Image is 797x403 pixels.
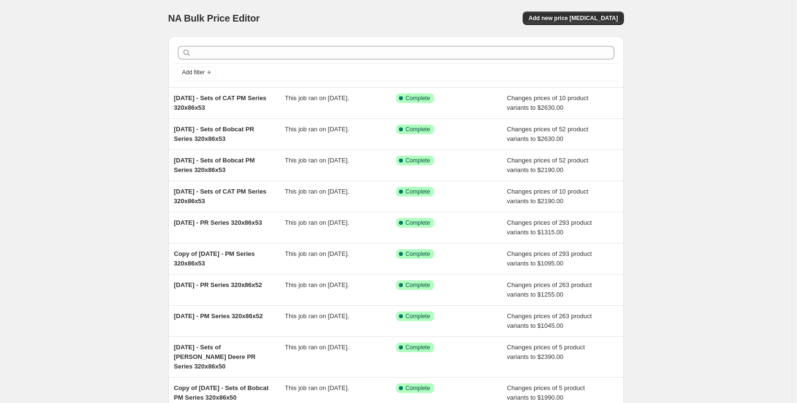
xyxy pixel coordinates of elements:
[406,344,430,351] span: Complete
[285,188,349,195] span: This job ran on [DATE].
[507,281,592,298] span: Changes prices of 263 product variants to $1255.00
[507,384,585,401] span: Changes prices of 5 product variants to $1990.00
[507,126,588,142] span: Changes prices of 52 product variants to $2630.00
[174,94,267,111] span: [DATE] - Sets of CAT PM Series 320x86x53
[174,384,269,401] span: Copy of [DATE] - Sets of Bobcat PM Series 320x86x50
[507,250,592,267] span: Changes prices of 293 product variants to $1095.00
[406,250,430,258] span: Complete
[507,94,588,111] span: Changes prices of 10 product variants to $2630.00
[285,219,349,226] span: This job ran on [DATE].
[285,126,349,133] span: This job ran on [DATE].
[406,188,430,196] span: Complete
[285,312,349,320] span: This job ran on [DATE].
[507,344,585,360] span: Changes prices of 5 product variants to $2390.00
[182,69,205,76] span: Add filter
[406,281,430,289] span: Complete
[507,219,592,236] span: Changes prices of 293 product variants to $1315.00
[174,126,254,142] span: [DATE] - Sets of Bobcat PR Series 320x86x53
[174,312,263,320] span: [DATE] - PM Series 320x86x52
[285,157,349,164] span: This job ran on [DATE].
[406,157,430,164] span: Complete
[285,250,349,257] span: This job ran on [DATE].
[178,67,216,78] button: Add filter
[406,219,430,227] span: Complete
[174,344,256,370] span: [DATE] - Sets of [PERSON_NAME] Deere PR Series 320x86x50
[406,384,430,392] span: Complete
[285,281,349,288] span: This job ran on [DATE].
[174,188,267,205] span: [DATE] - Sets of CAT PM Series 320x86x53
[168,13,260,23] span: NA Bulk Price Editor
[528,14,618,22] span: Add new price [MEDICAL_DATA]
[523,12,623,25] button: Add new price [MEDICAL_DATA]
[174,219,262,226] span: [DATE] - PR Series 320x86x53
[285,344,349,351] span: This job ran on [DATE].
[174,281,262,288] span: [DATE] - PR Series 320x86x52
[507,188,588,205] span: Changes prices of 10 product variants to $2190.00
[406,312,430,320] span: Complete
[174,250,255,267] span: Copy of [DATE] - PM Series 320x86x53
[285,384,349,391] span: This job ran on [DATE].
[507,312,592,329] span: Changes prices of 263 product variants to $1045.00
[406,126,430,133] span: Complete
[507,157,588,173] span: Changes prices of 52 product variants to $2190.00
[406,94,430,102] span: Complete
[174,157,255,173] span: [DATE] - Sets of Bobcat PM Series 320x86x53
[285,94,349,102] span: This job ran on [DATE].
